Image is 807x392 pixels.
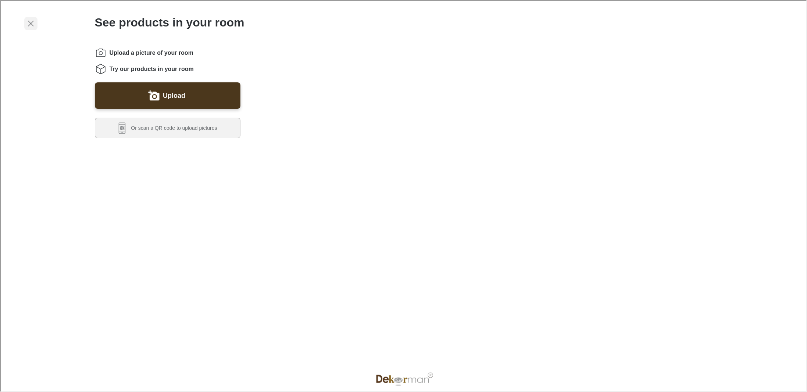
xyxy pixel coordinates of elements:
button: Exit visualizer [24,16,37,29]
span: Try our products in your room [109,64,193,72]
a: Visit Dekorman Flooring homepage [374,371,432,386]
button: Scan a QR code to upload pictures [94,117,240,138]
label: Upload [162,89,185,101]
button: Upload a picture of your room [94,82,240,108]
span: Upload a picture of your room [109,48,193,56]
ol: Instructions [94,46,240,74]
